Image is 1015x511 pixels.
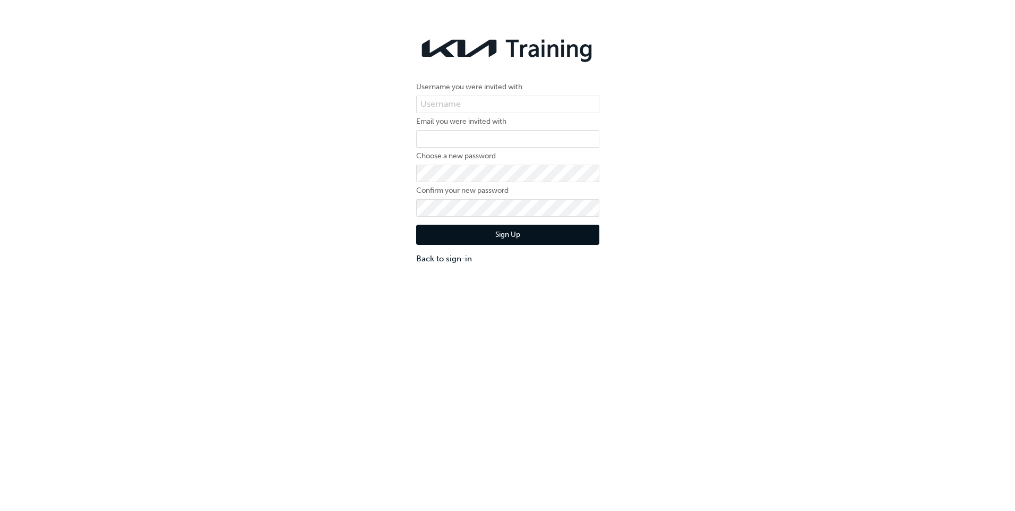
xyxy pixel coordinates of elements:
button: Sign Up [416,225,599,245]
a: Back to sign-in [416,253,599,265]
label: Email you were invited with [416,115,599,128]
input: Username [416,96,599,114]
img: kia-training [416,32,599,65]
label: Confirm your new password [416,184,599,197]
label: Username you were invited with [416,81,599,93]
label: Choose a new password [416,150,599,163]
